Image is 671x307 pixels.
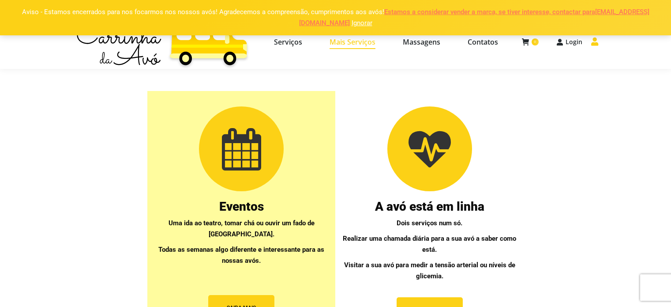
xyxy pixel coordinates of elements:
[154,106,329,266] a: Eventos Uma ida ao teatro, tomar chá ou ouvir um fado de [GEOGRAPHIC_DATA]. Todas as semanas algo...
[522,38,539,46] a: 0
[342,218,517,282] div: Dois serviços num só.
[468,38,498,46] span: Contatos
[274,38,302,46] span: Serviços
[342,106,517,282] a: A avó está em linha Dois serviços num só. Realizar uma chamada diária para a sua avó a saber como...
[532,38,539,45] span: 0
[342,202,517,211] h3: A avó está em linha
[299,8,649,27] a: Estamos a considerar vender a marca, se tiver interesse, contactar para [EMAIL_ADDRESS][DOMAIN_NAME]
[154,202,329,211] h3: Eventos
[318,23,387,61] a: Mais Serviços
[556,38,582,46] a: Login
[352,19,372,27] a: Ignorar
[154,244,329,266] p: Todas as semanas algo diferente e interessante para as nossas avós.
[403,38,440,46] span: Massagens
[330,38,375,46] span: Mais Serviços
[391,23,452,61] a: Massagens
[73,15,251,69] img: Carrinha da Avó
[456,23,510,61] a: Contatos
[154,218,329,266] div: Uma ida ao teatro, tomar chá ou ouvir um fado de [GEOGRAPHIC_DATA].
[262,23,314,61] a: Serviços
[342,260,517,282] p: Visitar a sua avó para medir a tensão arterial ou níveis de glicemia.
[342,233,517,255] p: Realizar uma chamada diária para a sua avó a saber como está.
